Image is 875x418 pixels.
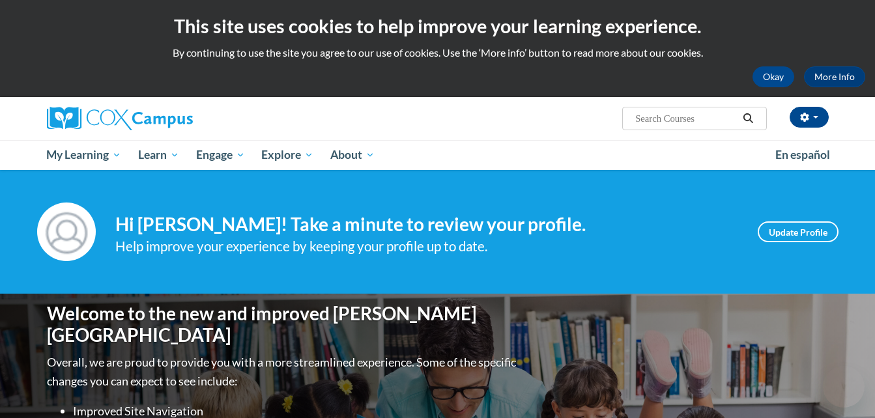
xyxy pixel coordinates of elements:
[261,147,313,163] span: Explore
[38,140,130,170] a: My Learning
[47,107,193,130] img: Cox Campus
[253,140,322,170] a: Explore
[758,221,839,242] a: Update Profile
[738,111,758,126] button: Search
[775,148,830,161] span: En español
[330,147,375,163] span: About
[47,303,519,346] h1: Welcome to the new and improved [PERSON_NAME][GEOGRAPHIC_DATA]
[790,107,829,128] button: Account Settings
[46,147,121,163] span: My Learning
[804,66,865,87] a: More Info
[115,236,738,257] div: Help improve your experience by keeping your profile up to date.
[10,46,865,60] p: By continuing to use the site you agree to our use of cookies. Use the ‘More info’ button to read...
[188,140,253,170] a: Engage
[767,141,839,169] a: En español
[47,107,294,130] a: Cox Campus
[115,214,738,236] h4: Hi [PERSON_NAME]! Take a minute to review your profile.
[27,140,848,170] div: Main menu
[753,66,794,87] button: Okay
[634,111,738,126] input: Search Courses
[37,202,96,261] img: Profile Image
[47,353,519,391] p: Overall, we are proud to provide you with a more streamlined experience. Some of the specific cha...
[196,147,245,163] span: Engage
[130,140,188,170] a: Learn
[10,13,865,39] h2: This site uses cookies to help improve your learning experience.
[823,366,865,408] iframe: Button to launch messaging window
[138,147,179,163] span: Learn
[322,140,383,170] a: About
